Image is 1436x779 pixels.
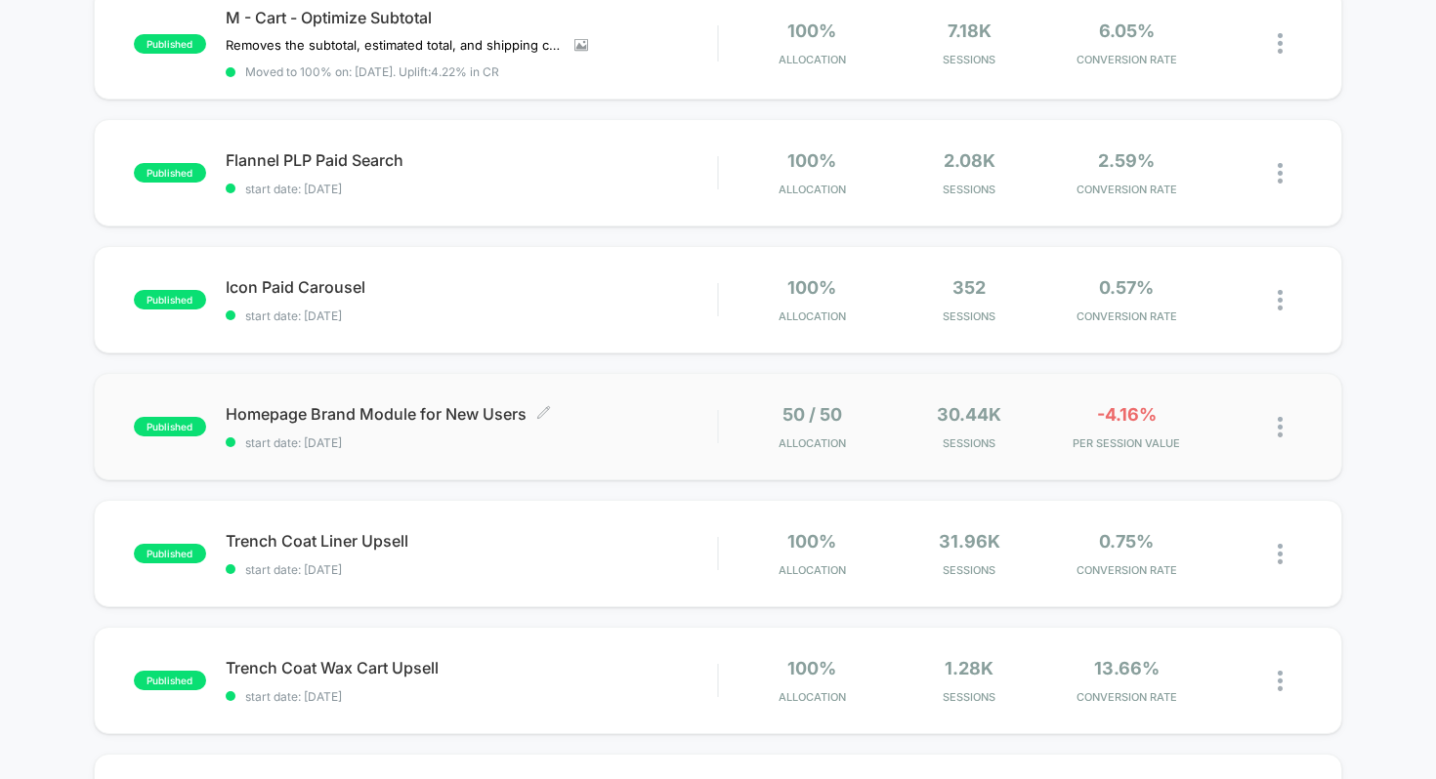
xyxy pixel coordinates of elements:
img: close [1278,671,1283,691]
span: PER SESSION VALUE [1053,436,1201,450]
span: 7.18k [948,20,992,41]
span: Sessions [896,53,1043,66]
span: Sessions [896,309,1043,323]
span: CONVERSION RATE [1053,53,1201,66]
span: Sessions [896,436,1043,450]
span: Sessions [896,183,1043,196]
span: Sessions [896,690,1043,704]
span: 352 [952,277,986,298]
img: close [1278,163,1283,184]
span: start date: [DATE] [226,435,718,450]
span: Trench Coat Liner Upsell [226,531,718,551]
span: CONVERSION RATE [1053,690,1201,704]
span: published [134,290,206,309]
span: 13.66% [1094,658,1160,678]
span: 2.08k [944,150,995,171]
span: Allocation [779,690,846,704]
span: 0.57% [1099,277,1154,298]
img: close [1278,417,1283,437]
img: close [1278,544,1283,564]
span: start date: [DATE] [226,562,718,577]
span: Removes the subtotal, estimated total, and shipping calculated at checkout line. [226,37,560,53]
span: 100% [787,658,836,678]
span: 1.28k [945,658,993,678]
span: 100% [787,150,836,171]
span: Allocation [779,436,846,450]
span: 0.75% [1099,531,1154,552]
span: published [134,34,206,54]
span: 2.59% [1098,150,1155,171]
span: Sessions [896,563,1043,577]
span: 30.44k [937,404,1001,425]
span: Moved to 100% on: [DATE] . Uplift: 4.22% in CR [245,64,499,79]
span: Icon Paid Carousel [226,277,718,297]
span: 6.05% [1099,20,1155,41]
span: Allocation [779,183,846,196]
span: 100% [787,277,836,298]
span: 50 / 50 [782,404,842,425]
img: close [1278,33,1283,54]
span: start date: [DATE] [226,308,718,323]
span: 100% [787,531,836,552]
span: published [134,544,206,563]
span: 100% [787,20,836,41]
span: Trench Coat Wax Cart Upsell [226,658,718,677]
span: CONVERSION RATE [1053,563,1201,577]
span: Allocation [779,309,846,323]
span: published [134,671,206,690]
span: M - Cart - Optimize Subtotal [226,8,718,27]
img: close [1278,290,1283,310]
span: -4.16% [1097,404,1157,425]
span: Homepage Brand Module for New Users [226,404,718,424]
span: CONVERSION RATE [1053,309,1201,323]
span: 31.96k [939,531,1000,552]
span: start date: [DATE] [226,689,718,704]
span: Allocation [779,53,846,66]
span: Allocation [779,563,846,577]
span: start date: [DATE] [226,182,718,196]
span: CONVERSION RATE [1053,183,1201,196]
span: published [134,417,206,436]
span: published [134,163,206,183]
span: Flannel PLP Paid Search [226,150,718,170]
